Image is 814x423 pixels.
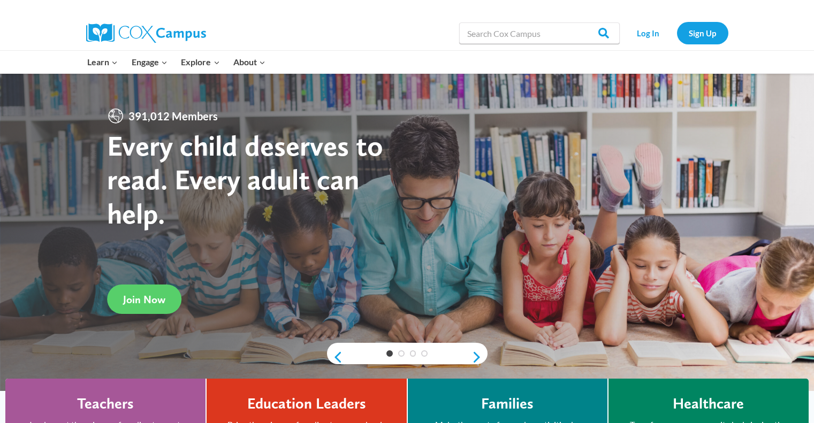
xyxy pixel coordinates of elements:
[81,51,272,73] nav: Primary Navigation
[181,55,219,69] span: Explore
[107,128,383,230] strong: Every child deserves to read. Every adult can help.
[673,395,744,413] h4: Healthcare
[233,55,265,69] span: About
[410,350,416,357] a: 3
[421,350,428,357] a: 4
[625,22,728,44] nav: Secondary Navigation
[677,22,728,44] a: Sign Up
[123,293,165,306] span: Join Now
[247,395,366,413] h4: Education Leaders
[398,350,405,357] a: 2
[124,107,222,125] span: 391,012 Members
[625,22,672,44] a: Log In
[327,347,488,368] div: content slider buttons
[459,22,620,44] input: Search Cox Campus
[327,351,343,364] a: previous
[132,55,168,69] span: Engage
[107,284,181,314] a: Join Now
[86,24,206,43] img: Cox Campus
[386,350,393,357] a: 1
[77,395,134,413] h4: Teachers
[87,55,118,69] span: Learn
[471,351,488,364] a: next
[481,395,534,413] h4: Families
